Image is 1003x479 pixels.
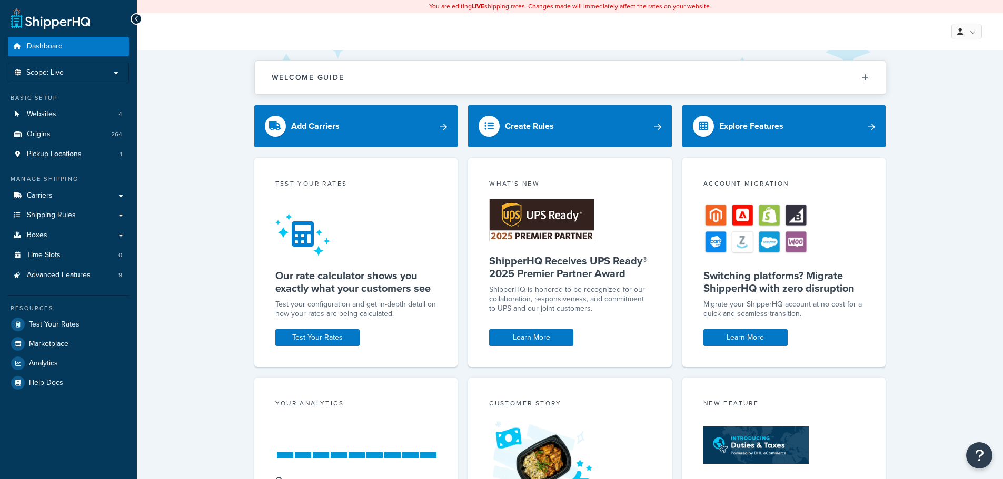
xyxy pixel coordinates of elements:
a: Test Your Rates [8,315,129,334]
p: ShipperHQ is honored to be recognized for our collaboration, responsiveness, and commitment to UP... [489,285,651,313]
span: Marketplace [29,340,68,349]
div: Your Analytics [275,399,437,411]
a: Learn More [489,329,573,346]
span: Shipping Rules [27,211,76,220]
h5: ShipperHQ Receives UPS Ready® 2025 Premier Partner Award [489,254,651,280]
div: What's New [489,179,651,191]
h2: Welcome Guide [272,74,344,81]
a: Dashboard [8,37,129,56]
a: Marketplace [8,334,129,353]
li: Websites [8,105,129,124]
a: Learn More [703,329,788,346]
div: Customer Story [489,399,651,411]
span: 9 [118,271,122,280]
span: 4 [118,110,122,119]
div: Migrate your ShipperHQ account at no cost for a quick and seamless transition. [703,300,865,319]
a: Carriers [8,186,129,206]
div: Create Rules [505,119,554,134]
div: Explore Features [719,119,783,134]
span: Help Docs [29,379,63,388]
span: Test Your Rates [29,320,80,329]
li: Origins [8,125,129,144]
span: Time Slots [27,251,61,260]
a: Explore Features [682,105,886,147]
span: Websites [27,110,56,119]
button: Welcome Guide [255,61,886,94]
span: 264 [111,130,122,139]
h5: Our rate calculator shows you exactly what your customers see [275,269,437,294]
a: Analytics [8,354,129,373]
span: Dashboard [27,42,63,51]
div: Basic Setup [8,94,129,103]
a: Advanced Features9 [8,266,129,285]
h5: Switching platforms? Migrate ShipperHQ with zero disruption [703,269,865,294]
a: Create Rules [468,105,672,147]
span: Pickup Locations [27,150,82,159]
span: Boxes [27,231,47,240]
a: Add Carriers [254,105,458,147]
a: Help Docs [8,373,129,392]
a: Time Slots0 [8,246,129,265]
div: Test your rates [275,179,437,191]
a: Origins264 [8,125,129,144]
span: Origins [27,130,51,139]
a: Pickup Locations1 [8,145,129,164]
div: Resources [8,304,129,313]
span: Analytics [29,359,58,368]
a: Websites4 [8,105,129,124]
div: Test your configuration and get in-depth detail on how your rates are being calculated. [275,300,437,319]
a: Shipping Rules [8,206,129,225]
span: Scope: Live [26,68,64,77]
div: Account Migration [703,179,865,191]
span: 1 [120,150,122,159]
a: Boxes [8,226,129,245]
b: LIVE [472,2,484,11]
button: Open Resource Center [966,442,992,468]
li: Pickup Locations [8,145,129,164]
li: Time Slots [8,246,129,265]
div: Manage Shipping [8,175,129,184]
li: Advanced Features [8,266,129,285]
span: Advanced Features [27,271,91,280]
span: Carriers [27,191,53,200]
div: New Feature [703,399,865,411]
span: 0 [118,251,122,260]
div: Add Carriers [291,119,340,134]
a: Test Your Rates [275,329,360,346]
